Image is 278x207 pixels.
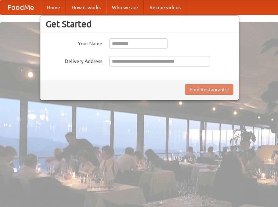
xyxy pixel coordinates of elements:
[41,0,66,15] a: Home
[66,0,106,15] a: How it works
[46,56,102,65] label: Delivery Address
[46,38,102,47] label: Your Name
[106,0,144,15] a: Who we are
[46,19,233,29] h3: Get Started
[0,0,41,15] a: FoodMe
[185,84,233,95] button: Find Restaurants!
[144,0,186,15] a: Recipe videos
